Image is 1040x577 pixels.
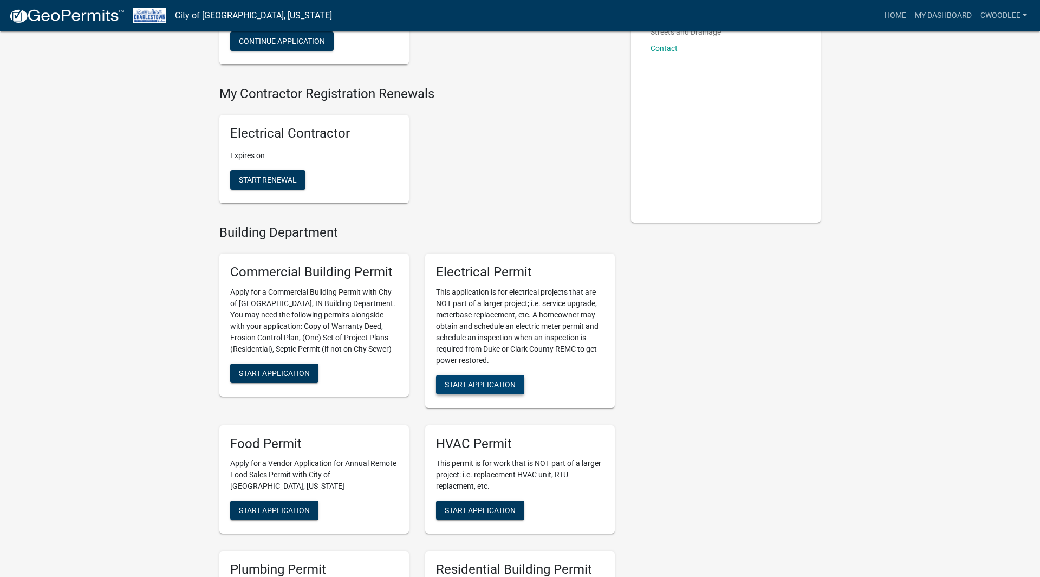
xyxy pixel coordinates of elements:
h5: Commercial Building Permit [230,264,398,280]
button: Start Application [436,375,524,394]
button: Start Renewal [230,170,305,190]
p: Streets and Drainage [651,28,801,36]
span: Start Application [239,368,310,377]
span: Start Application [239,506,310,515]
h4: Building Department [219,225,615,241]
button: Start Application [230,501,318,520]
span: Start Application [445,506,516,515]
p: This permit is for work that is NOT part of a larger project: i.e. replacement HVAC unit, RTU rep... [436,458,604,492]
span: Start Application [445,380,516,388]
h4: My Contractor Registration Renewals [219,86,615,102]
a: cwoodlee [976,5,1031,26]
h5: HVAC Permit [436,436,604,452]
a: City of [GEOGRAPHIC_DATA], [US_STATE] [175,7,332,25]
wm-registration-list-section: My Contractor Registration Renewals [219,86,615,212]
button: Start Application [436,501,524,520]
button: Continue Application [230,31,334,51]
p: Expires on [230,150,398,161]
img: City of Charlestown, Indiana [133,8,166,23]
a: Home [880,5,911,26]
a: My Dashboard [911,5,976,26]
button: Start Application [230,364,318,383]
p: Apply for a Commercial Building Permit with City of [GEOGRAPHIC_DATA], IN Building Department. Yo... [230,287,398,355]
h5: Electrical Permit [436,264,604,280]
p: This application is for electrical projects that are NOT part of a larger project; i.e. service u... [436,287,604,366]
h5: Electrical Contractor [230,126,398,141]
p: Apply for a Vendor Application for Annual Remote Food Sales Permit with City of [GEOGRAPHIC_DATA]... [230,458,398,492]
h5: Food Permit [230,436,398,452]
span: Start Renewal [239,176,297,184]
a: Contact [651,44,678,53]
